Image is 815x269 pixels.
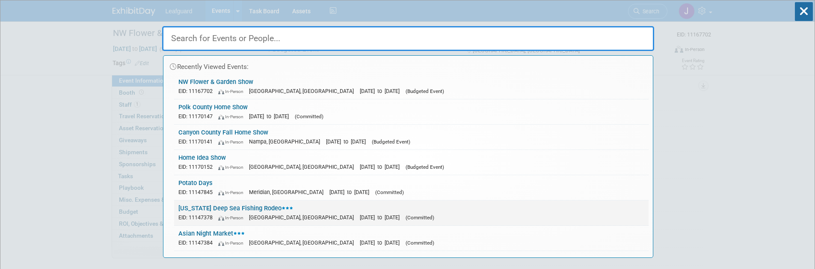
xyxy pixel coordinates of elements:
span: [GEOGRAPHIC_DATA], [GEOGRAPHIC_DATA] [249,88,358,94]
span: [GEOGRAPHIC_DATA], [GEOGRAPHIC_DATA] [249,164,358,170]
a: NW Flower & Garden Show EID: 11167702 In-Person [GEOGRAPHIC_DATA], [GEOGRAPHIC_DATA] [DATE] to [D... [174,74,649,99]
a: Polk County Home Show EID: 11170147 In-Person [DATE] to [DATE] (Committed) [174,99,649,124]
span: In-Person [218,89,247,94]
span: Meridian, [GEOGRAPHIC_DATA] [249,189,328,195]
span: In-Person [218,114,247,120]
span: EID: 11170152 [178,164,216,170]
span: [DATE] to [DATE] [360,214,404,221]
span: EID: 11170147 [178,113,216,120]
span: In-Person [218,215,247,221]
span: (Committed) [406,215,434,221]
span: In-Person [218,164,247,170]
span: (Committed) [406,240,434,246]
div: Recently Viewed Events: [168,56,649,74]
span: (Budgeted Event) [406,164,444,170]
span: In-Person [218,240,247,246]
span: [GEOGRAPHIC_DATA], [GEOGRAPHIC_DATA] [249,239,358,246]
span: [DATE] to [DATE] [360,164,404,170]
span: Nampa, [GEOGRAPHIC_DATA] [249,138,324,145]
a: Canyon County Fall Home Show EID: 11170141 In-Person Nampa, [GEOGRAPHIC_DATA] [DATE] to [DATE] (B... [174,125,649,149]
span: EID: 11170141 [178,138,216,145]
input: Search for Events or People... [162,26,654,51]
span: [GEOGRAPHIC_DATA], [GEOGRAPHIC_DATA] [249,214,358,221]
span: In-Person [218,190,247,195]
a: Potato Days EID: 11147845 In-Person Meridian, [GEOGRAPHIC_DATA] [DATE] to [DATE] (Committed) [174,175,649,200]
span: EID: 11147378 [178,214,216,221]
span: (Budgeted Event) [372,139,410,145]
span: [DATE] to [DATE] [360,239,404,246]
span: In-Person [218,139,247,145]
span: (Budgeted Event) [406,88,444,94]
span: EID: 11147384 [178,239,216,246]
a: Asian Night Market EID: 11147384 In-Person [GEOGRAPHIC_DATA], [GEOGRAPHIC_DATA] [DATE] to [DATE] ... [174,226,649,251]
a: [US_STATE] Deep Sea Fishing Rodeo EID: 11147378 In-Person [GEOGRAPHIC_DATA], [GEOGRAPHIC_DATA] [D... [174,200,649,225]
span: [DATE] to [DATE] [249,113,293,120]
span: [DATE] to [DATE] [360,88,404,94]
span: [DATE] to [DATE] [326,138,370,145]
span: EID: 11167702 [178,88,216,94]
span: (Committed) [295,114,323,120]
a: Home Idea Show EID: 11170152 In-Person [GEOGRAPHIC_DATA], [GEOGRAPHIC_DATA] [DATE] to [DATE] (Bud... [174,150,649,175]
span: (Committed) [375,189,404,195]
span: [DATE] to [DATE] [329,189,373,195]
span: EID: 11147845 [178,189,216,195]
